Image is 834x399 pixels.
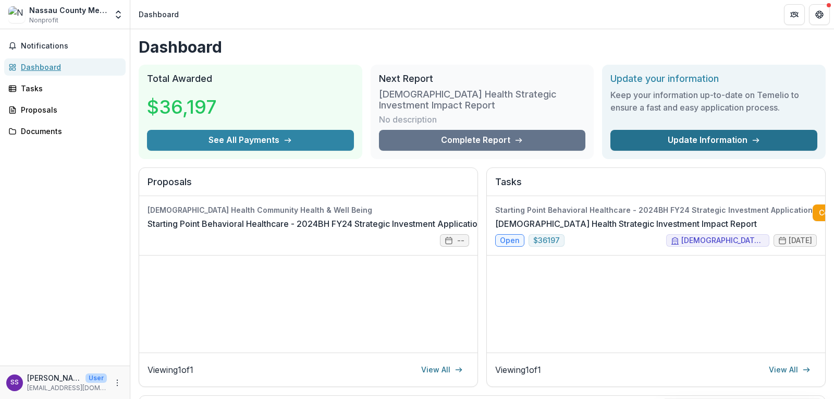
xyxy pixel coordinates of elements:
[495,176,817,196] h2: Tasks
[4,58,126,76] a: Dashboard
[495,364,541,376] p: Viewing 1 of 1
[415,361,469,378] a: View All
[21,42,121,51] span: Notifications
[111,377,124,389] button: More
[495,217,757,230] a: [DEMOGRAPHIC_DATA] Health Strategic Investment Impact Report
[379,73,586,84] h2: Next Report
[21,83,117,94] div: Tasks
[147,73,354,84] h2: Total Awarded
[8,6,25,23] img: Nassau County Mental Health Alcoholism and Drug Abuse Council inc
[379,89,586,111] h3: [DEMOGRAPHIC_DATA] Health Strategic Investment Impact Report
[111,4,126,25] button: Open entity switcher
[27,372,81,383] p: [PERSON_NAME]
[21,62,117,72] div: Dashboard
[379,113,437,126] p: No description
[379,130,586,151] a: Complete Report
[85,373,107,383] p: User
[784,4,805,25] button: Partners
[4,101,126,118] a: Proposals
[27,383,107,393] p: [EMAIL_ADDRESS][DOMAIN_NAME]
[139,9,179,20] div: Dashboard
[809,4,830,25] button: Get Help
[148,176,469,196] h2: Proposals
[610,89,817,114] h3: Keep your information up-to-date on Temelio to ensure a fast and easy application process.
[4,80,126,97] a: Tasks
[29,16,58,25] span: Nonprofit
[29,5,107,16] div: Nassau County Mental Health Alcoholism and Drug Abuse Council inc
[147,130,354,151] button: See All Payments
[139,38,826,56] h1: Dashboard
[21,104,117,115] div: Proposals
[610,73,817,84] h2: Update your information
[147,93,225,121] h3: $36,197
[148,217,482,230] a: Starting Point Behavioral Healthcare - 2024BH FY24 Strategic Investment Application
[148,364,193,376] p: Viewing 1 of 1
[21,126,117,137] div: Documents
[763,361,817,378] a: View All
[4,38,126,54] button: Notifications
[134,7,183,22] nav: breadcrumb
[10,379,19,386] div: Sarah Smith
[4,123,126,140] a: Documents
[610,130,817,151] a: Update Information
